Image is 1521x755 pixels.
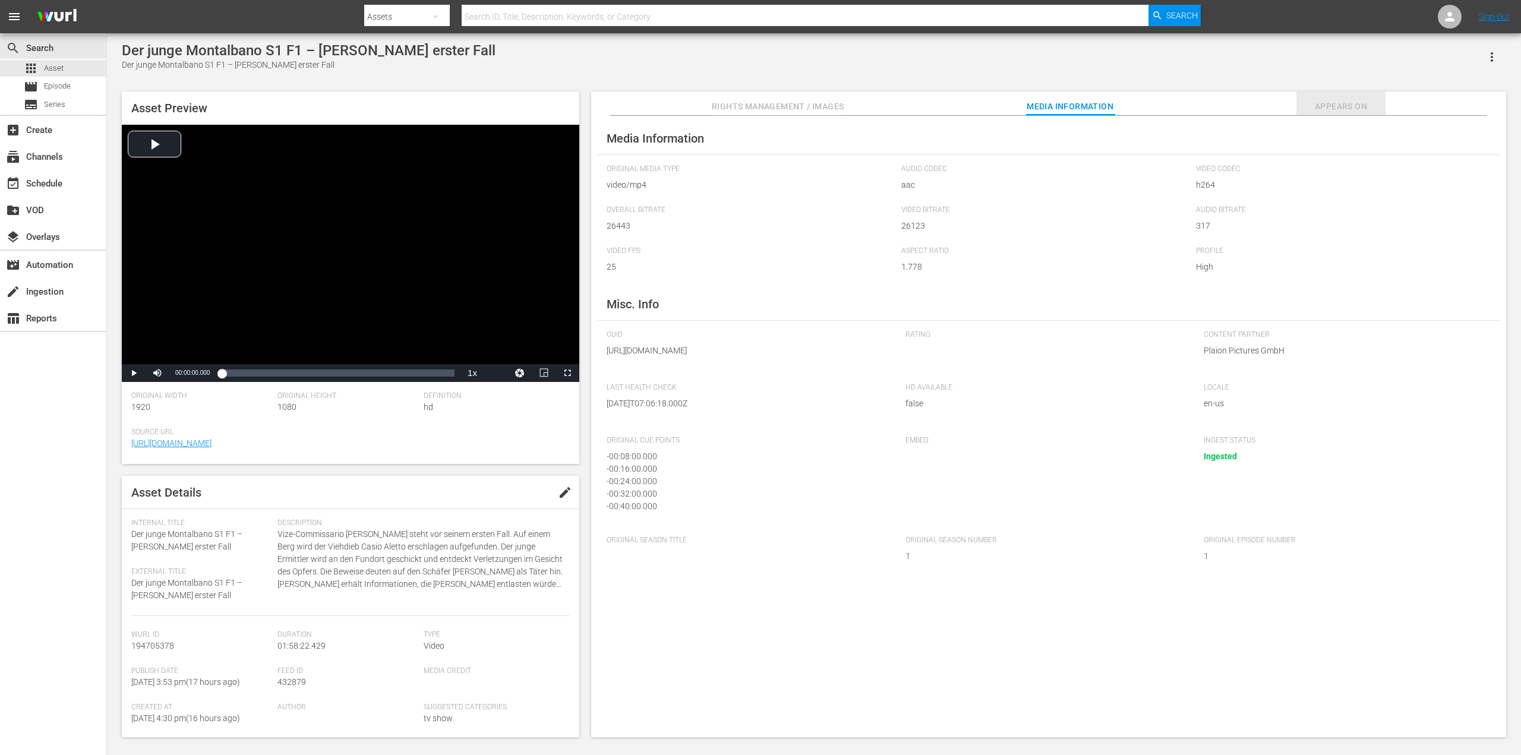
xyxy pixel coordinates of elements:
span: en-us [1204,397,1485,410]
img: ans4CAIJ8jUAAAAAAAAAAAAAAAAAAAAAAAAgQb4GAAAAAAAAAAAAAAAAAAAAAAAAJMjXAAAAAAAAAAAAAAAAAAAAAAAAgAT5G... [29,3,86,31]
span: [DATE] 4:30 pm ( 16 hours ago ) [131,713,240,723]
span: Description: [277,519,564,528]
span: Series [44,99,65,110]
span: Embed [905,436,1186,446]
span: menu [7,10,21,24]
span: Feed ID [277,666,418,676]
span: 1 [1204,550,1485,563]
span: Automation [6,258,20,272]
span: Overlays [6,230,20,244]
button: Play [122,364,146,382]
span: 1080 [277,402,296,412]
span: High [1196,261,1485,273]
span: Video Codec [1196,165,1485,174]
span: 1920 [131,402,150,412]
span: aac [901,179,1190,191]
button: Fullscreen [556,364,579,382]
span: Ingestion [6,285,20,299]
span: Misc. Info [607,297,659,311]
div: - 00:24:00.000 [607,475,882,488]
span: Series [24,97,38,112]
button: Jump To Time [508,364,532,382]
span: 1 [905,550,1186,563]
span: hd [424,402,433,412]
span: Video FPS [607,247,895,256]
span: Create [6,123,20,137]
span: Search [1166,5,1198,26]
span: Last Health Check [607,383,888,393]
span: 01:58:22.429 [277,641,326,650]
span: GUID [607,330,888,340]
span: tv show [424,713,453,723]
span: [URL][DOMAIN_NAME] [607,345,888,357]
span: Reports [6,311,20,326]
a: [URL][DOMAIN_NAME] [131,438,212,448]
span: Rating [905,330,1186,340]
span: Publish Date [131,666,272,676]
span: Original Cue Points [607,436,888,446]
span: 26123 [901,220,1190,232]
span: Appears On [1296,99,1386,114]
span: Media Information [607,131,704,146]
span: Asset Preview [131,101,207,115]
span: Video Bitrate [901,206,1190,215]
span: Content Partner [1204,330,1485,340]
span: Suggested Categories [424,703,564,712]
span: Original Episode Number [1204,536,1485,545]
a: Sign Out [1479,12,1510,21]
span: 194705378 [131,641,174,650]
span: Type [424,630,564,640]
span: Original Media Type [607,165,895,174]
span: Aspect Ratio [901,247,1190,256]
span: Der junge Montalbano S1 F1 – [PERSON_NAME] erster Fall [131,578,242,600]
span: Audio Bitrate [1196,206,1485,215]
button: Picture-in-Picture [532,364,556,382]
span: 1.778 [901,261,1190,273]
span: Original Season Number [905,536,1186,545]
span: Asset [24,61,38,75]
button: Playback Rate [460,364,484,382]
span: Internal Title: [131,519,272,528]
span: Schedule [6,176,20,191]
span: Episode [44,80,71,92]
span: Vize-Commissario [PERSON_NAME] steht vor seinem ersten Fall. Auf einem Berg wird der Viehdieb Cas... [277,528,564,590]
span: Created At [131,703,272,712]
span: false [905,397,1186,410]
span: Original Season Title [607,536,888,545]
span: Plaion Pictures GmbH [1204,345,1485,357]
span: 317 [1196,220,1485,232]
span: edit [558,485,572,500]
span: [DATE] 3:53 pm ( 17 hours ago ) [131,677,240,687]
span: Video [424,641,444,650]
span: Rights Management / Images [712,99,844,114]
span: Profile [1196,247,1485,256]
span: Ingest Status [1204,436,1485,446]
span: 25 [607,261,895,273]
span: video/mp4 [607,179,895,191]
span: Audio Codec [901,165,1190,174]
span: Search [6,41,20,55]
span: h264 [1196,179,1485,191]
span: Asset Details [131,485,201,500]
span: Source Url [131,428,564,437]
span: Episode [24,80,38,94]
span: Definition [424,391,564,401]
span: HD Available [905,383,1186,393]
div: Video Player [122,125,579,382]
span: Original Width [131,391,272,401]
span: 432879 [277,677,306,687]
span: Channels [6,150,20,164]
button: Search [1148,5,1201,26]
div: Progress Bar [222,369,455,377]
span: Media Credit [424,666,564,676]
span: Duration [277,630,418,640]
span: Asset [44,62,64,74]
span: Original Height [277,391,418,401]
span: 26443 [607,220,895,232]
span: Der junge Montalbano S1 F1 – [PERSON_NAME] erster Fall [131,529,242,551]
span: [DATE]T07:06:18.000Z [607,397,888,410]
div: Der junge Montalbano S1 F1 – [PERSON_NAME] erster Fall [122,59,496,71]
span: Media Information [1025,99,1115,114]
div: - 00:16:00.000 [607,463,882,475]
span: Author [277,703,418,712]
